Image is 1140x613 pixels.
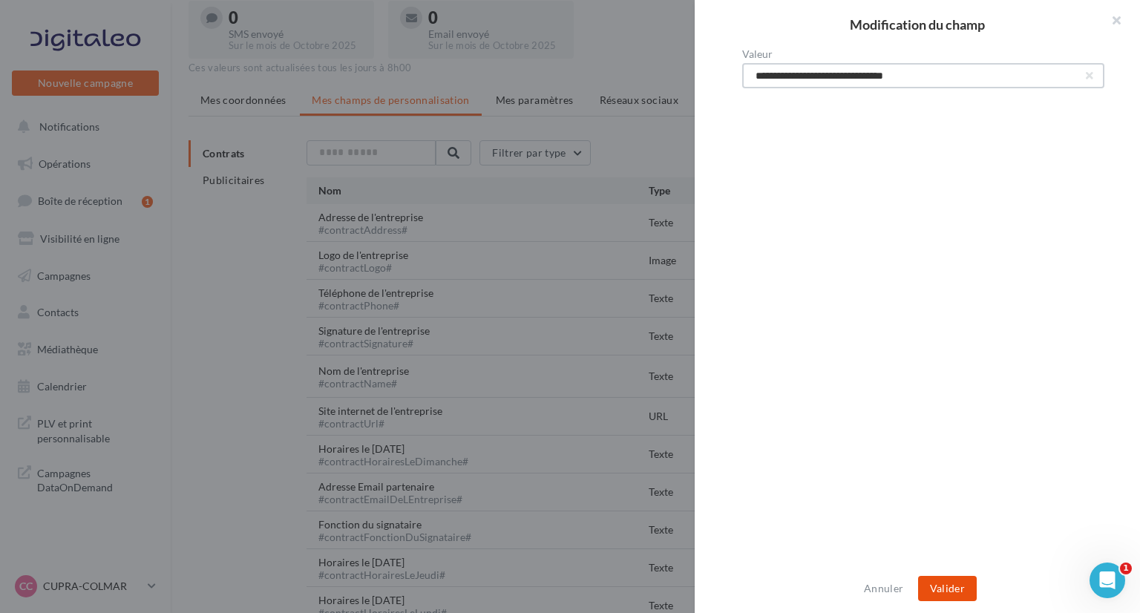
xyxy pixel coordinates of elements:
button: Annuler [858,580,909,597]
h2: Modification du champ [718,18,1116,31]
button: Valider [918,576,977,601]
iframe: Intercom live chat [1090,563,1125,598]
span: 1 [1120,563,1132,574]
label: Valeur [742,49,1104,59]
